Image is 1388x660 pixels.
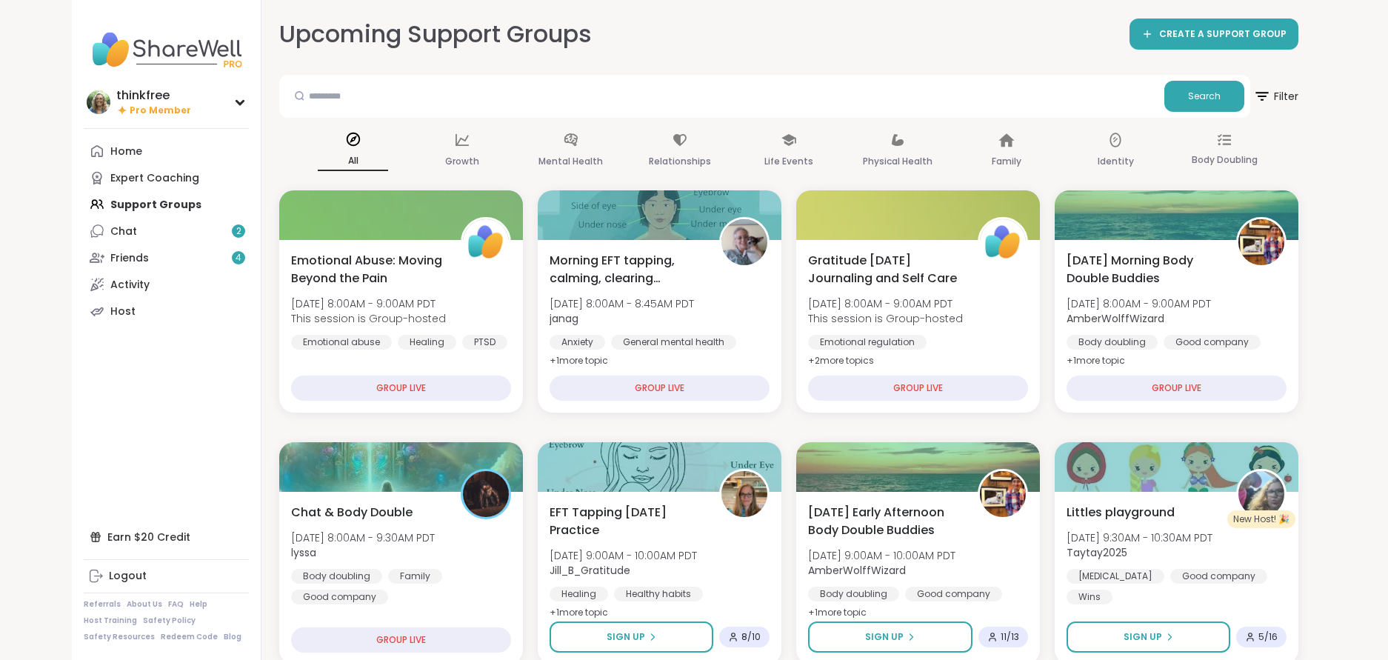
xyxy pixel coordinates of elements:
[1227,510,1295,528] div: New Host! 🎉
[84,164,249,191] a: Expert Coaching
[808,296,963,311] span: [DATE] 8:00AM - 9:00AM PDT
[1098,153,1134,170] p: Identity
[110,251,149,266] div: Friends
[1067,335,1158,350] div: Body doubling
[291,627,511,653] div: GROUP LIVE
[808,621,972,653] button: Sign Up
[1238,219,1284,265] img: AmberWolffWizard
[1124,630,1162,644] span: Sign Up
[980,219,1026,265] img: ShareWell
[291,252,444,287] span: Emotional Abuse: Moving Beyond the Pain
[1067,504,1175,521] span: Littles playground
[84,632,155,642] a: Safety Resources
[291,504,413,521] span: Chat & Body Double
[550,252,703,287] span: Morning EFT tapping, calming, clearing exercises
[721,219,767,265] img: janag
[1067,296,1211,311] span: [DATE] 8:00AM - 9:00AM PDT
[110,171,199,186] div: Expert Coaching
[110,278,150,293] div: Activity
[992,153,1021,170] p: Family
[279,18,592,51] h2: Upcoming Support Groups
[607,630,645,644] span: Sign Up
[1164,81,1244,112] button: Search
[84,244,249,271] a: Friends4
[116,87,191,104] div: thinkfree
[291,335,392,350] div: Emotional abuse
[1001,631,1019,643] span: 11 / 13
[611,335,736,350] div: General mental health
[1130,19,1298,50] a: CREATE A SUPPORT GROUP
[224,632,241,642] a: Blog
[1067,590,1112,604] div: Wins
[741,631,761,643] span: 8 / 10
[1159,28,1287,41] span: CREATE A SUPPORT GROUP
[1067,376,1287,401] div: GROUP LIVE
[550,563,630,578] b: Jill_B_Gratitude
[1164,335,1261,350] div: Good company
[143,616,196,626] a: Safety Policy
[463,219,509,265] img: ShareWell
[291,530,435,545] span: [DATE] 8:00AM - 9:30AM PDT
[808,311,963,326] span: This session is Group-hosted
[161,632,218,642] a: Redeem Code
[649,153,711,170] p: Relationships
[84,218,249,244] a: Chat2
[550,621,713,653] button: Sign Up
[84,298,249,324] a: Host
[1067,311,1164,326] b: AmberWolffWizard
[291,590,388,604] div: Good company
[398,335,456,350] div: Healing
[190,599,207,610] a: Help
[980,471,1026,517] img: AmberWolffWizard
[84,599,121,610] a: Referrals
[84,138,249,164] a: Home
[462,335,507,350] div: PTSD
[550,587,608,601] div: Healing
[808,376,1028,401] div: GROUP LIVE
[1067,252,1220,287] span: [DATE] Morning Body Double Buddies
[291,545,316,560] b: lyssa
[808,548,955,563] span: [DATE] 9:00AM - 10:00AM PDT
[291,296,446,311] span: [DATE] 8:00AM - 9:00AM PDT
[550,296,694,311] span: [DATE] 8:00AM - 8:45AM PDT
[865,630,904,644] span: Sign Up
[550,504,703,539] span: EFT Tapping [DATE] Practice
[1170,569,1267,584] div: Good company
[550,376,770,401] div: GROUP LIVE
[236,225,241,238] span: 2
[1192,151,1258,169] p: Body Doubling
[1253,75,1298,118] button: Filter
[1258,631,1278,643] span: 5 / 16
[550,311,578,326] b: janag
[130,104,191,117] span: Pro Member
[905,587,1002,601] div: Good company
[463,471,509,517] img: lyssa
[808,252,961,287] span: Gratitude [DATE] Journaling and Self Care
[84,563,249,590] a: Logout
[614,587,703,601] div: Healthy habits
[1067,621,1230,653] button: Sign Up
[110,224,137,239] div: Chat
[318,152,388,171] p: All
[110,144,142,159] div: Home
[109,569,147,584] div: Logout
[1067,530,1212,545] span: [DATE] 9:30AM - 10:30AM PDT
[84,271,249,298] a: Activity
[1067,545,1127,560] b: Taytay2025
[1253,79,1298,114] span: Filter
[236,252,241,264] span: 4
[87,90,110,114] img: thinkfree
[538,153,603,170] p: Mental Health
[84,24,249,76] img: ShareWell Nav Logo
[863,153,932,170] p: Physical Health
[764,153,813,170] p: Life Events
[291,311,446,326] span: This session is Group-hosted
[291,376,511,401] div: GROUP LIVE
[808,335,927,350] div: Emotional regulation
[445,153,479,170] p: Growth
[550,335,605,350] div: Anxiety
[291,569,382,584] div: Body doubling
[84,616,137,626] a: Host Training
[110,304,136,319] div: Host
[808,563,906,578] b: AmberWolffWizard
